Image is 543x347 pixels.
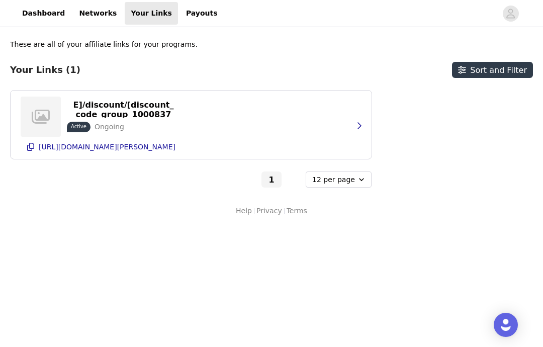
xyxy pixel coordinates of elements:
a: Terms [287,206,307,216]
button: Sort and Filter [452,62,533,78]
p: Active [71,123,86,130]
a: Your Links [125,2,178,25]
p: https://[DOMAIN_NAME]/discount/[discount_code_group_10008371] [73,91,174,129]
button: https://[DOMAIN_NAME]/discount/[discount_code_group_10008371] [67,102,180,118]
button: Go to next page [284,171,304,188]
p: These are all of your affiliate links for your programs. [10,39,198,50]
p: [URL][DOMAIN_NAME][PERSON_NAME] [39,143,175,151]
p: Ongoing [95,122,124,132]
a: Privacy [256,206,282,216]
div: avatar [506,6,515,22]
a: Networks [73,2,123,25]
button: Go to previous page [239,171,259,188]
h3: Your Links (1) [10,64,80,75]
a: Payouts [180,2,224,25]
a: Dashboard [16,2,71,25]
button: [URL][DOMAIN_NAME][PERSON_NAME] [21,139,361,155]
div: Open Intercom Messenger [494,313,518,337]
button: Go To Page 1 [261,171,282,188]
a: Help [236,206,252,216]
